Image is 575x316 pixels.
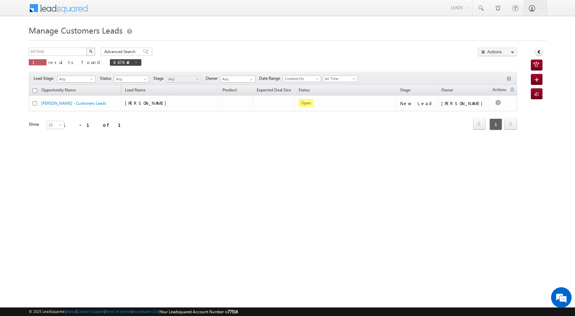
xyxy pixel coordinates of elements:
[167,76,199,82] span: Any
[441,100,486,106] div: [PERSON_NAME]
[295,86,313,95] a: Status
[323,75,358,82] a: All Time
[47,122,65,128] span: 25
[473,119,486,130] a: prev
[105,309,132,314] a: Terms of Service
[38,86,79,95] a: Opportunity Name
[504,119,517,130] a: next
[125,100,170,106] span: [PERSON_NAME]
[47,121,64,129] a: 25
[298,99,314,107] span: Open
[489,86,510,95] span: Actions
[478,48,517,56] button: Actions
[246,76,255,83] a: Show All Items
[400,100,434,106] div: New Lead
[29,25,123,36] span: Manage Customers Leads
[166,76,201,83] a: Any
[41,101,106,106] a: [PERSON_NAME] - Customers Leads
[57,76,93,82] span: Any
[133,309,159,314] a: Acceptable Use
[504,118,517,130] span: next
[153,75,166,81] span: Stage
[206,75,220,81] span: Owner
[89,50,92,53] img: Search
[160,309,238,314] span: Your Leadsquared Account Number is
[48,59,103,65] span: results found
[66,309,76,314] a: About
[489,118,502,130] span: 1
[63,121,129,129] div: 1 - 1 of 1
[114,76,147,82] span: Any
[29,121,41,127] div: Show
[57,76,95,83] a: Any
[77,309,104,314] a: Contact Support
[473,118,486,130] span: prev
[283,76,319,82] span: Created On
[228,309,238,314] span: 77516
[259,75,283,81] span: Date Range
[34,75,56,81] span: Lead Stage
[33,88,37,93] input: Check all records
[104,49,138,55] span: Advanced Search
[114,76,149,83] a: Any
[283,75,321,82] a: Created On
[113,59,131,65] span: 867848
[397,86,414,95] a: Stage
[29,308,238,315] span: © 2025 LeadSquared | | | | |
[323,76,356,82] span: All Time
[41,87,76,92] span: Opportunity Name
[400,87,410,92] span: Stage
[222,87,237,92] span: Product
[253,86,294,95] a: Expected Deal Size
[100,75,114,81] span: Status
[32,59,43,65] span: 1
[220,76,255,83] input: Type to Search
[257,87,291,92] span: Expected Deal Size
[122,86,149,95] span: Lead Name
[441,87,453,92] span: Owner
